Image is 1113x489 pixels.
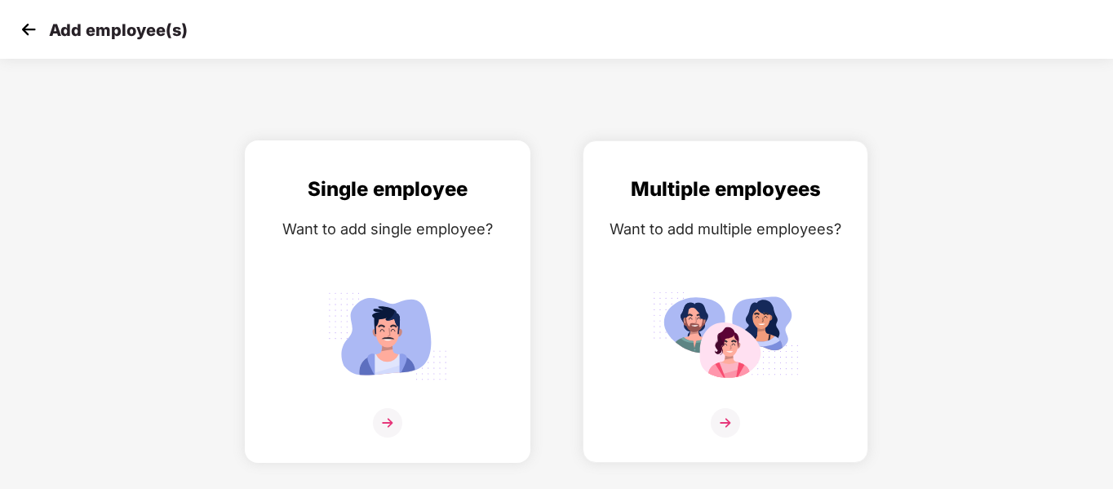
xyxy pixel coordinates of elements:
[711,408,740,438] img: svg+xml;base64,PHN2ZyB4bWxucz0iaHR0cDovL3d3dy53My5vcmcvMjAwMC9zdmciIHdpZHRoPSIzNiIgaGVpZ2h0PSIzNi...
[49,20,188,40] p: Add employee(s)
[262,174,513,205] div: Single employee
[16,17,41,42] img: svg+xml;base64,PHN2ZyB4bWxucz0iaHR0cDovL3d3dy53My5vcmcvMjAwMC9zdmciIHdpZHRoPSIzMCIgaGVpZ2h0PSIzMC...
[373,408,402,438] img: svg+xml;base64,PHN2ZyB4bWxucz0iaHR0cDovL3d3dy53My5vcmcvMjAwMC9zdmciIHdpZHRoPSIzNiIgaGVpZ2h0PSIzNi...
[314,285,461,387] img: svg+xml;base64,PHN2ZyB4bWxucz0iaHR0cDovL3d3dy53My5vcmcvMjAwMC9zdmciIGlkPSJTaW5nbGVfZW1wbG95ZWUiIH...
[600,174,851,205] div: Multiple employees
[600,217,851,241] div: Want to add multiple employees?
[262,217,513,241] div: Want to add single employee?
[652,285,799,387] img: svg+xml;base64,PHN2ZyB4bWxucz0iaHR0cDovL3d3dy53My5vcmcvMjAwMC9zdmciIGlkPSJNdWx0aXBsZV9lbXBsb3llZS...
